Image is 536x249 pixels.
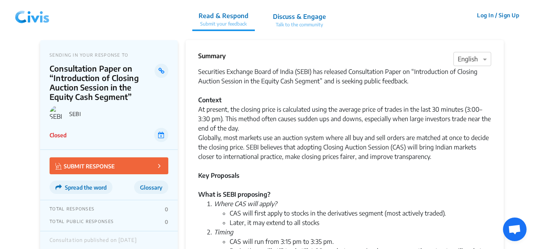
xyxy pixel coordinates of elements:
strong: Context [198,96,221,104]
img: navlogo.png [12,4,53,27]
p: TOTAL RESPONSES [50,206,94,212]
p: Submit your feedback [199,20,249,28]
strong: What is SEBI proposing? [198,190,271,198]
div: Securities Exchange Board of India (SEBI) has released Consultation Paper on “Introduction of Clo... [198,67,491,105]
p: Discuss & Engage [273,12,326,21]
span: Spread the word [65,184,107,191]
p: 0 [165,219,168,225]
strong: Key Proposals [198,172,239,179]
p: Summary [198,51,226,61]
img: Vector.jpg [55,163,62,170]
img: SEBI logo [50,105,66,122]
div: At present, the closing price is calculated using the average price of trades in the last 30 minu... [198,105,491,133]
p: Read & Respond [199,11,249,20]
div: Consultation published on [DATE] [50,237,137,247]
li: CAS will first apply to stocks in the derivatives segment (most actively traded). [230,208,491,218]
p: Consultation Paper on “Introduction of Closing Auction Session in the Equity Cash Segment” [50,64,155,101]
button: Log In / Sign Up [472,9,524,21]
button: Glossary [134,181,168,194]
li: CAS will run from 3:15 pm to 3:35 pm. [230,237,491,246]
span: Glossary [140,184,162,191]
p: 0 [165,206,168,212]
button: SUBMIT RESPONSE [50,157,168,174]
p: Talk to the community [273,21,326,28]
em: Where CAS will apply? [214,200,277,208]
p: SUBMIT RESPONSE [55,161,115,170]
p: SENDING IN YOUR RESPONSE TO [50,52,168,57]
em: Timing [214,228,233,236]
button: Spread the word [50,181,112,194]
p: SEBI [69,111,168,117]
li: Later, it may extend to all stocks [230,218,491,227]
div: Open chat [503,218,527,241]
p: Closed [50,131,66,139]
p: TOTAL PUBLIC RESPONSES [50,219,114,225]
div: Globally, most markets use an auction system where all buy and sell orders are matched at once to... [198,133,491,190]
